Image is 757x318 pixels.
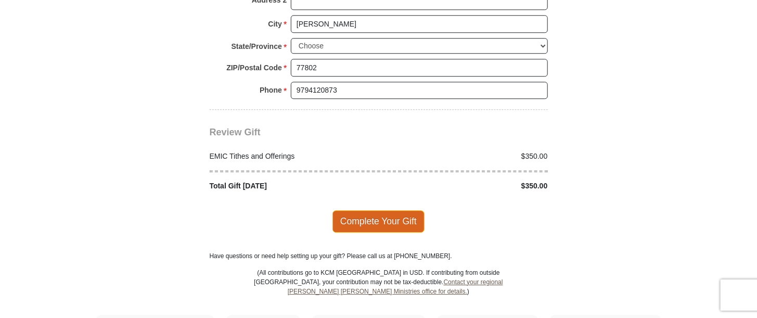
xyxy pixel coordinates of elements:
strong: ZIP/Postal Code [226,60,282,75]
strong: State/Province [232,39,282,54]
span: Complete Your Gift [332,210,425,232]
p: (All contributions go to KCM [GEOGRAPHIC_DATA] in USD. If contributing from outside [GEOGRAPHIC_D... [254,268,504,315]
div: Total Gift [DATE] [204,181,379,192]
strong: Phone [260,83,282,97]
a: Contact your regional [PERSON_NAME] [PERSON_NAME] Ministries office for details. [288,278,503,295]
p: Have questions or need help setting up your gift? Please call us at [PHONE_NUMBER]. [210,251,548,261]
strong: City [268,17,281,31]
span: Review Gift [210,127,261,137]
div: $350.00 [379,181,554,192]
div: $350.00 [379,151,554,162]
div: EMIC Tithes and Offerings [204,151,379,162]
